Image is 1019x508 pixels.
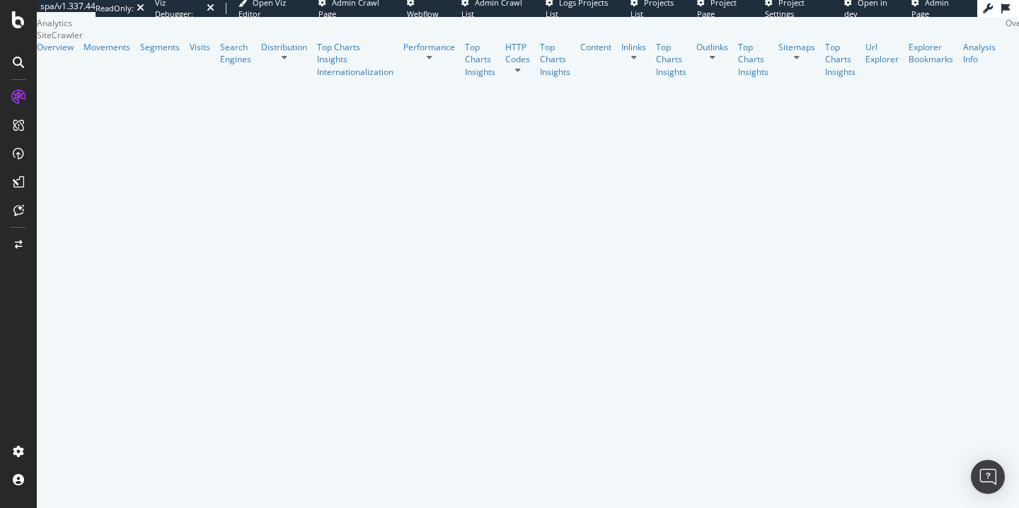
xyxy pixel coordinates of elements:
a: Insights [540,66,570,78]
a: Top Charts [738,41,768,65]
a: Insights [738,66,768,78]
a: Visits [190,41,210,53]
a: Search Engines [220,41,251,65]
a: Overview [37,41,74,53]
div: ReadOnly: [96,3,134,14]
a: Analysis Info [963,41,996,65]
a: Distribution [261,41,307,53]
a: Top Charts [540,41,570,65]
a: Sitemaps [778,41,815,53]
a: HTTP Codes [505,41,530,65]
div: SiteCrawler [37,29,1006,41]
a: Top Charts [465,41,495,65]
a: Url Explorer [865,41,899,65]
a: Performance [403,41,455,53]
a: Movements [84,41,130,53]
a: Internationalization [317,66,393,78]
a: Outlinks [696,41,728,53]
a: Content [580,41,611,53]
a: Insights [465,66,495,78]
a: Top Charts [317,41,393,53]
a: Inlinks [621,41,646,53]
div: Analytics [37,17,1006,29]
a: Insights [825,66,856,78]
a: Segments [140,41,180,53]
a: Top Charts [656,41,686,65]
div: Open Intercom Messenger [971,460,1005,494]
a: Insights [317,53,393,65]
a: Top Charts [825,41,856,65]
a: Insights [656,66,686,78]
span: Webflow [407,8,439,19]
a: Explorer Bookmarks [909,41,953,65]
